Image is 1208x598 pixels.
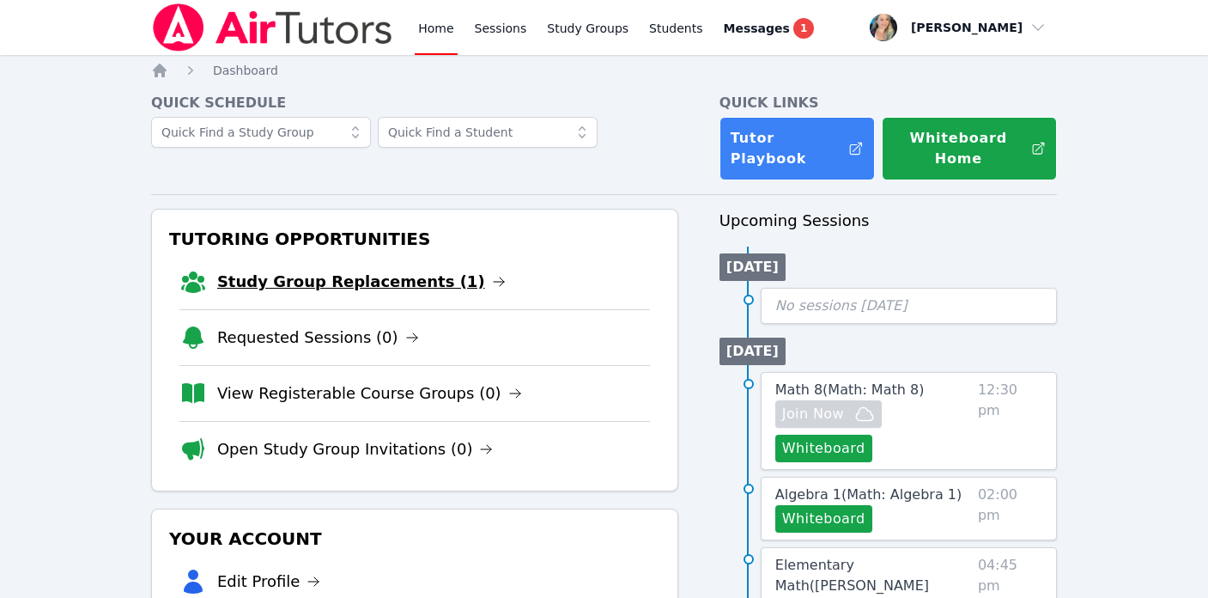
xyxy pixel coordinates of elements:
[782,404,844,424] span: Join Now
[151,93,678,113] h4: Quick Schedule
[151,117,371,148] input: Quick Find a Study Group
[217,437,494,461] a: Open Study Group Invitations (0)
[217,326,419,350] a: Requested Sessions (0)
[719,209,1057,233] h3: Upcoming Sessions
[151,3,394,52] img: Air Tutors
[724,20,790,37] span: Messages
[166,523,664,554] h3: Your Account
[775,485,962,505] a: Algebra 1(Math: Algebra 1)
[775,435,872,462] button: Whiteboard
[719,93,1057,113] h4: Quick Links
[719,117,875,180] a: Tutor Playbook
[775,505,872,533] button: Whiteboard
[719,253,786,281] li: [DATE]
[775,380,925,400] a: Math 8(Math: Math 8)
[166,223,664,254] h3: Tutoring Opportunities
[978,485,1042,533] span: 02:00 pm
[775,486,962,503] span: Algebra 1 ( Math: Algebra 1 )
[217,270,506,294] a: Study Group Replacements (1)
[775,297,908,314] span: No sessions [DATE]
[775,400,882,428] button: Join Now
[882,117,1057,180] button: Whiteboard Home
[719,338,786,365] li: [DATE]
[378,117,598,148] input: Quick Find a Student
[978,380,1042,462] span: 12:30 pm
[793,18,814,39] span: 1
[217,570,321,594] a: Edit Profile
[213,64,278,77] span: Dashboard
[775,381,925,398] span: Math 8 ( Math: Math 8 )
[151,62,1057,79] nav: Breadcrumb
[213,62,278,79] a: Dashboard
[217,381,522,406] a: View Registerable Course Groups (0)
